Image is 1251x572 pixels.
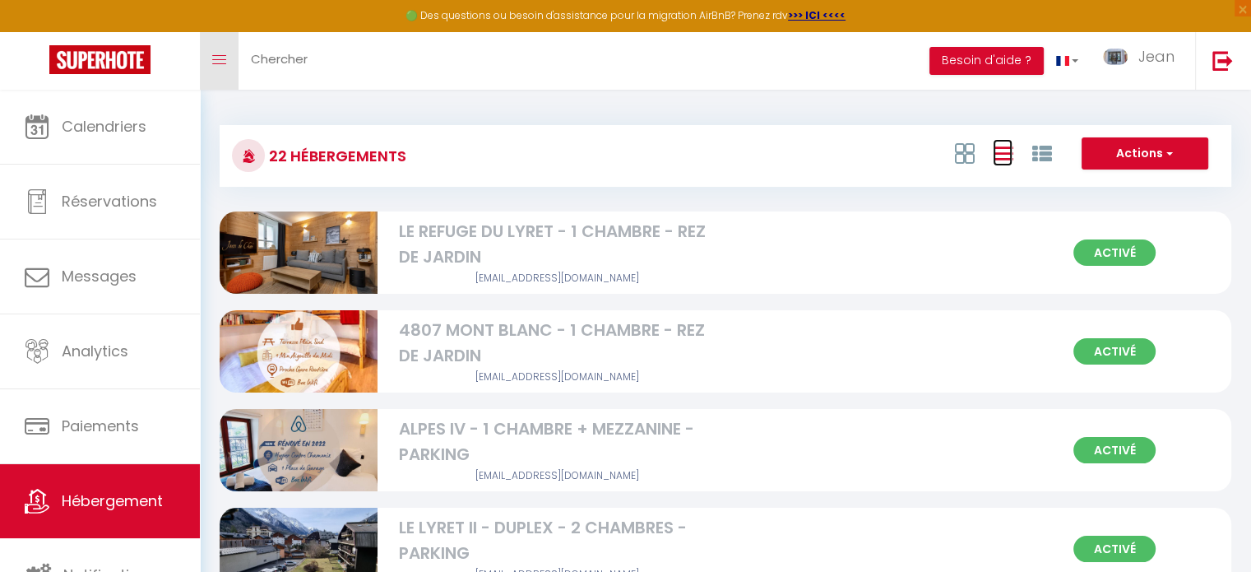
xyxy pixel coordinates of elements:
img: logout [1212,50,1233,71]
span: Analytics [62,341,128,361]
span: Hébergement [62,491,163,511]
img: Super Booking [49,45,151,74]
span: Jean [1138,46,1175,67]
div: LE LYRET II - DUPLEX - 2 CHAMBRES - PARKING [399,515,715,567]
a: ... Jean [1091,32,1195,90]
div: 4807 MONT BLANC - 1 CHAMBRE - REZ DE JARDIN [399,318,715,370]
button: Besoin d'aide ? [929,47,1044,75]
span: Réservations [62,191,157,212]
span: Activé [1073,338,1156,365]
span: Messages [62,266,137,286]
span: Paiements [62,416,139,436]
a: Vue par Groupe [1031,139,1051,166]
span: Activé [1073,437,1156,463]
h3: 22 Hébergements [265,137,406,174]
span: Activé [1073,536,1156,562]
a: >>> ICI <<<< [788,8,846,22]
button: Actions [1082,137,1208,170]
div: Airbnb [399,468,715,484]
a: Vue en Box [954,139,974,166]
div: ALPES IV - 1 CHAMBRE + MEZZANINE - PARKING [399,416,715,468]
span: Chercher [251,50,308,67]
div: LE REFUGE DU LYRET - 1 CHAMBRE - REZ DE JARDIN [399,219,715,271]
a: Vue en Liste [993,139,1012,166]
img: ... [1103,49,1128,65]
div: Airbnb [399,370,715,385]
span: Calendriers [62,116,146,137]
div: Airbnb [399,271,715,286]
span: Activé [1073,239,1156,266]
a: Chercher [239,32,320,90]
